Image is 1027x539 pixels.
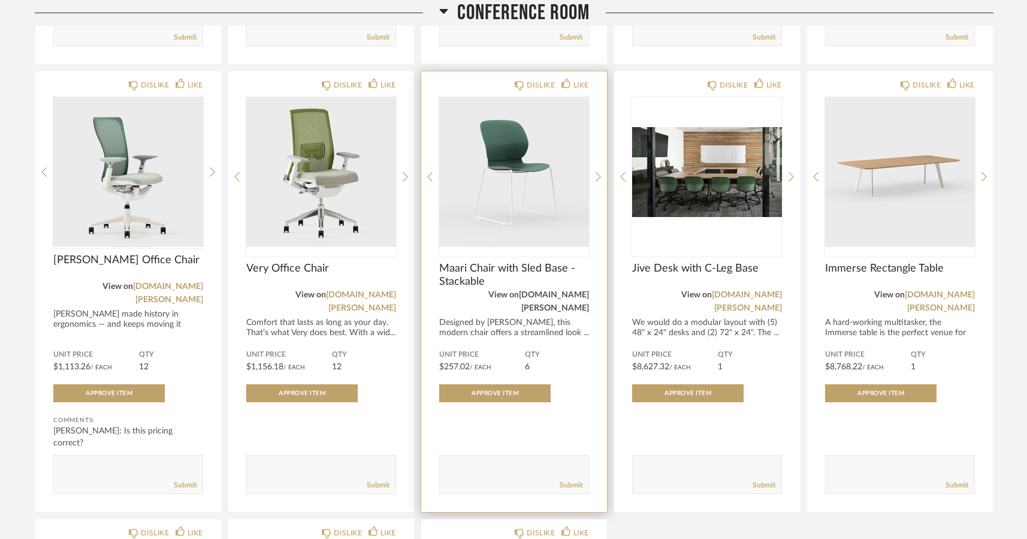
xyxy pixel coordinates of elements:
span: Jive Desk with C-Leg Base [632,262,782,275]
span: $1,113.26 [53,363,90,371]
span: Approve Item [86,390,132,396]
div: We would do a modular layout with (5) 48" x 24" desks and (2) 72" x 24". The ... [632,318,782,338]
div: LIKE [380,527,396,539]
span: View on [295,291,326,299]
div: DISLIKE [141,527,169,539]
span: / Each [283,365,305,371]
span: $1,156.18 [246,363,283,371]
div: LIKE [959,79,975,91]
a: [DOMAIN_NAME][PERSON_NAME] [905,291,975,312]
span: Unit Price [825,350,911,360]
a: Submit [560,480,582,490]
div: Designed by [PERSON_NAME], this modern chair offers a streamlined look ... [439,318,589,338]
span: / Each [90,365,112,371]
div: 0 [246,97,396,247]
span: [PERSON_NAME] Office Chair [53,254,203,267]
div: DISLIKE [141,79,169,91]
a: [DOMAIN_NAME][PERSON_NAME] [133,282,203,304]
div: DISLIKE [334,527,362,539]
div: 0 [632,97,782,247]
img: undefined [632,97,782,247]
div: LIKE [573,79,589,91]
span: QTY [139,350,203,360]
span: / Each [470,365,491,371]
button: Approve Item [439,384,551,402]
span: Approve Item [472,390,518,396]
div: DISLIKE [527,527,555,539]
a: Submit [367,480,389,490]
div: [PERSON_NAME] made history in ergonomics — and keeps moving it forward. From its [PERSON_NAME]... [53,309,203,340]
div: DISLIKE [334,79,362,91]
span: / Each [862,365,884,371]
div: LIKE [766,79,782,91]
span: 12 [139,363,149,371]
div: 0 [825,97,975,247]
button: Approve Item [246,384,358,402]
a: Submit [753,480,775,490]
span: Approve Item [664,390,711,396]
img: undefined [439,97,589,247]
div: Comfort that lasts as long as your day. That’s what Very does best. With a wid... [246,318,396,338]
div: Comments: [53,414,203,426]
img: undefined [246,97,396,247]
span: 1 [911,363,916,371]
button: Approve Item [53,384,165,402]
span: View on [681,291,712,299]
span: 6 [525,363,530,371]
a: [DOMAIN_NAME][PERSON_NAME] [712,291,782,312]
img: undefined [53,97,203,247]
div: LIKE [573,527,589,539]
div: DISLIKE [720,79,748,91]
a: [DOMAIN_NAME][PERSON_NAME] [326,291,396,312]
button: Approve Item [632,384,744,402]
span: Immerse Rectangle Table [825,262,975,275]
div: LIKE [188,527,203,539]
a: Submit [946,32,968,43]
div: LIKE [380,79,396,91]
span: View on [874,291,905,299]
div: DISLIKE [913,79,941,91]
span: Unit Price [439,350,525,360]
div: LIKE [188,79,203,91]
a: Submit [174,32,197,43]
span: Very Office Chair [246,262,396,275]
a: Submit [174,480,197,490]
span: $257.02 [439,363,470,371]
div: 0 [439,97,589,247]
div: A hard-working multitasker, the Immerse table is the perfect venue for both impr... [825,318,975,348]
span: QTY [718,350,782,360]
a: Submit [753,32,775,43]
span: Unit Price [632,350,718,360]
span: 12 [332,363,342,371]
span: QTY [525,350,589,360]
a: Submit [946,480,968,490]
div: [PERSON_NAME]: Is this pricing correct? [53,425,203,449]
span: 1 [718,363,723,371]
span: QTY [911,350,975,360]
a: Submit [560,32,582,43]
span: / Each [669,365,691,371]
span: Unit Price [53,350,139,360]
img: undefined [825,97,975,247]
span: QTY [332,350,396,360]
a: [DOMAIN_NAME][PERSON_NAME] [519,291,589,312]
span: Maari Chair with Sled Base - Stackable [439,262,589,288]
a: Submit [367,32,389,43]
span: Unit Price [246,350,332,360]
span: $8,768.22 [825,363,862,371]
button: Approve Item [825,384,937,402]
span: $8,627.32 [632,363,669,371]
div: DISLIKE [527,79,555,91]
span: Approve Item [857,390,904,396]
span: View on [488,291,519,299]
span: View on [102,282,133,291]
span: Approve Item [279,390,325,396]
